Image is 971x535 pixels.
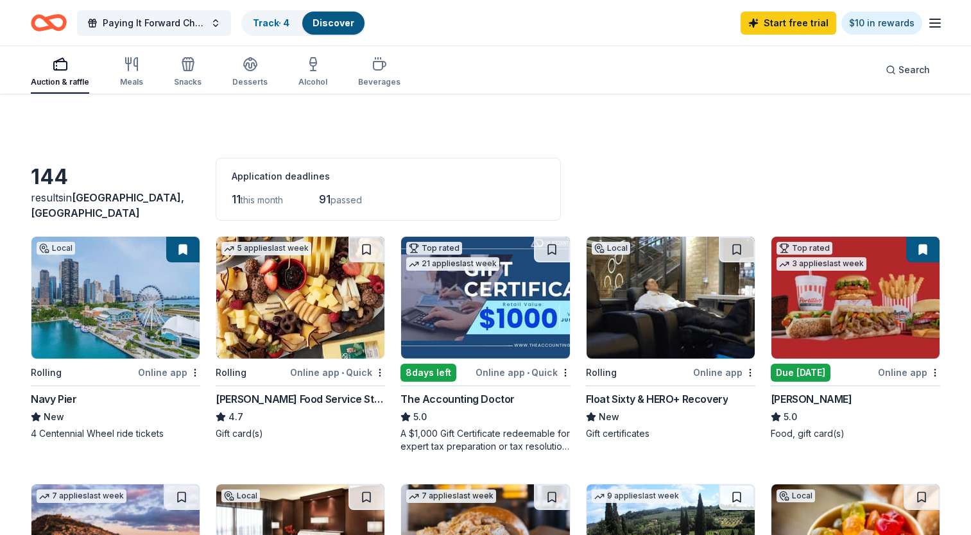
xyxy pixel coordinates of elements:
[44,409,64,425] span: New
[741,12,836,35] a: Start free trial
[120,51,143,94] button: Meals
[232,169,545,184] div: Application deadlines
[31,365,62,380] div: Rolling
[120,77,143,87] div: Meals
[216,365,246,380] div: Rolling
[400,391,515,407] div: The Accounting Doctor
[401,237,569,359] img: Image for The Accounting Doctor
[138,364,200,380] div: Online app
[241,10,366,36] button: Track· 4Discover
[216,237,384,359] img: Image for Gordon Food Service Store
[771,391,852,407] div: [PERSON_NAME]
[31,236,200,440] a: Image for Navy PierLocalRollingOnline appNavy PierNew4 Centennial Wheel ride tickets
[319,192,331,206] span: 91
[586,236,755,440] a: Image for Float Sixty & HERO+ RecoveryLocalRollingOnline appFloat Sixty & HERO+ RecoveryNewGift c...
[400,427,570,453] div: A $1,000 Gift Certificate redeemable for expert tax preparation or tax resolution services—recipi...
[216,236,385,440] a: Image for Gordon Food Service Store5 applieslast weekRollingOnline app•Quick[PERSON_NAME] Food Se...
[37,242,75,255] div: Local
[406,242,462,255] div: Top rated
[878,364,940,380] div: Online app
[31,164,200,190] div: 144
[298,77,327,87] div: Alcohol
[174,51,202,94] button: Snacks
[290,364,385,380] div: Online app Quick
[31,51,89,94] button: Auction & raffle
[241,194,283,205] span: this month
[777,489,815,502] div: Local
[777,257,866,271] div: 3 applies last week
[586,427,755,440] div: Gift certificates
[771,364,830,382] div: Due [DATE]
[586,391,728,407] div: Float Sixty & HERO+ Recovery
[103,15,205,31] span: Paying It Forward Christmas Toy Drive
[221,242,311,255] div: 5 applies last week
[587,237,755,359] img: Image for Float Sixty & HERO+ Recovery
[31,77,89,87] div: Auction & raffle
[771,427,940,440] div: Food, gift card(s)
[253,17,289,28] a: Track· 4
[784,409,797,425] span: 5.0
[31,427,200,440] div: 4 Centennial Wheel ride tickets
[216,391,385,407] div: [PERSON_NAME] Food Service Store
[232,77,268,87] div: Desserts
[31,190,200,221] div: results
[400,236,570,453] a: Image for The Accounting DoctorTop rated21 applieslast week8days leftOnline app•QuickThe Accounti...
[313,17,354,28] a: Discover
[31,8,67,38] a: Home
[37,489,126,503] div: 7 applies last week
[777,242,832,255] div: Top rated
[31,191,184,219] span: in
[875,57,940,83] button: Search
[232,192,241,206] span: 11
[77,10,231,36] button: Paying It Forward Christmas Toy Drive
[476,364,571,380] div: Online app Quick
[358,77,400,87] div: Beverages
[400,364,456,382] div: 8 days left
[216,427,385,440] div: Gift card(s)
[358,51,400,94] button: Beverages
[406,489,496,503] div: 7 applies last week
[527,368,529,378] span: •
[174,77,202,87] div: Snacks
[599,409,619,425] span: New
[413,409,427,425] span: 5.0
[592,242,630,255] div: Local
[331,194,362,205] span: passed
[31,191,184,219] span: [GEOGRAPHIC_DATA], [GEOGRAPHIC_DATA]
[298,51,327,94] button: Alcohol
[221,489,260,502] div: Local
[841,12,922,35] a: $10 in rewards
[31,237,200,359] img: Image for Navy Pier
[771,236,940,440] a: Image for Portillo'sTop rated3 applieslast weekDue [DATE]Online app[PERSON_NAME]5.0Food, gift car...
[771,237,940,359] img: Image for Portillo's
[31,391,76,407] div: Navy Pier
[232,51,268,94] button: Desserts
[898,62,930,78] span: Search
[341,368,344,378] span: •
[586,365,617,380] div: Rolling
[406,257,499,271] div: 21 applies last week
[228,409,243,425] span: 4.7
[693,364,755,380] div: Online app
[592,489,682,503] div: 9 applies last week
